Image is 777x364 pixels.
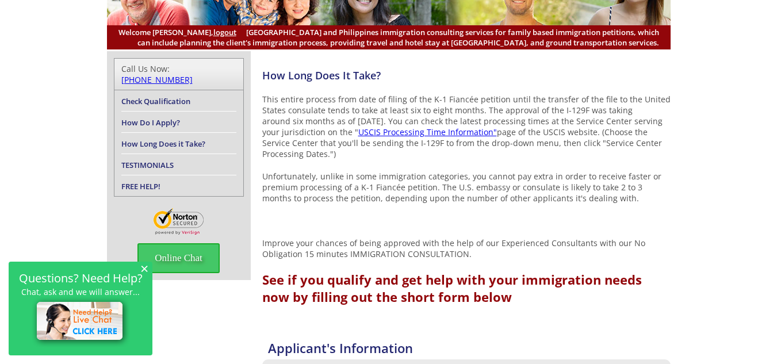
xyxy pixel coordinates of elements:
a: USCIS Processing Time Information" [358,127,497,137]
a: Check Qualification [121,96,190,106]
img: live-chat-icon.png [32,297,130,347]
a: How Long Does it Take? [121,139,205,149]
span: × [140,263,148,273]
p: Unfortunately, unlike in some immigration categories, you cannot pay extra in order to receive fa... [262,171,671,204]
a: [PHONE_NUMBER] [121,74,193,85]
div: Call Us Now: [121,63,236,85]
p: Chat, ask and we will answer... [14,287,147,297]
span: Online Chat [137,243,220,273]
span: [GEOGRAPHIC_DATA] and Philippines immigration consulting services for family based immigration pe... [118,27,659,48]
p: This entire process from date of filing of the K-1 Fiancée petition until the transfer of the fil... [262,94,671,159]
h4: How Long Does It Take? [262,68,671,82]
h2: Questions? Need Help? [14,273,147,283]
strong: See if you qualify and get help with your immigration needs now by filling out the short form below [262,271,642,305]
span: Welcome [PERSON_NAME], [118,27,236,37]
h4: Applicant's Information [268,339,671,357]
p: Improve your chances of being approved with the help of our Experienced Consultants with our No O... [262,237,671,259]
a: logout [213,27,236,37]
a: TESTIMONIALS [121,160,174,170]
a: FREE HELP! [121,181,160,191]
a: How Do I Apply? [121,117,180,128]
